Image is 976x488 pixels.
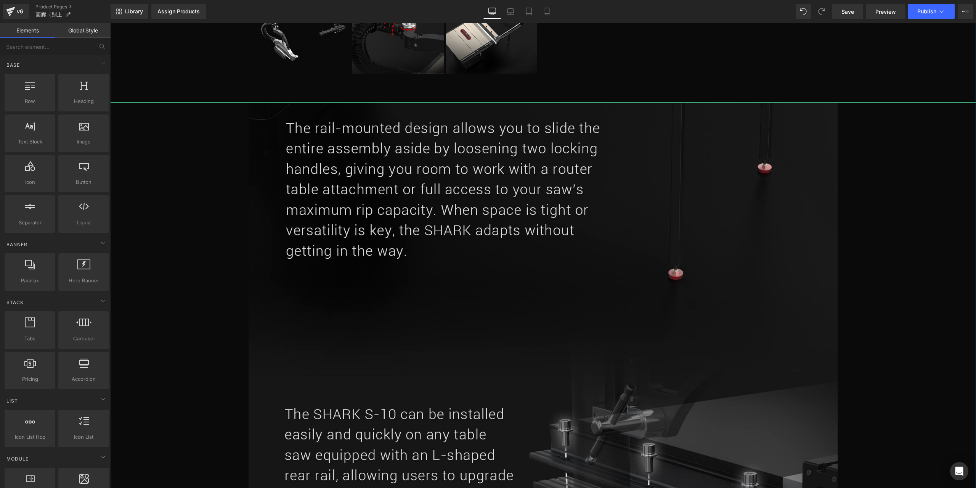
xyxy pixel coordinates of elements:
[866,4,905,19] a: Preview
[61,277,107,285] span: Hero Banner
[7,277,53,285] span: Parallax
[3,4,29,19] a: v6
[908,4,955,19] button: Publish
[6,299,24,306] span: Stack
[61,375,107,383] span: Accordion
[61,335,107,343] span: Carousel
[875,8,896,16] span: Preview
[61,178,107,186] span: Button
[538,4,556,19] a: Mobile
[796,4,811,19] button: Undo
[501,4,520,19] a: Laptop
[61,219,107,227] span: Liquid
[7,219,53,227] span: Separator
[6,455,29,462] span: Module
[7,375,53,383] span: Pricing
[35,11,62,18] span: 画廊（别上
[111,4,148,19] a: New Library
[55,23,111,38] a: Global Style
[125,8,143,15] span: Library
[950,462,968,480] div: Open Intercom Messenger
[7,138,53,146] span: Text Block
[7,433,53,441] span: Icon List Hoz
[917,8,936,14] span: Publish
[61,433,107,441] span: Icon List
[520,4,538,19] a: Tablet
[157,8,200,14] div: Assign Products
[7,335,53,343] span: Tabs
[483,4,501,19] a: Desktop
[61,97,107,105] span: Heading
[841,8,854,16] span: Save
[814,4,829,19] button: Redo
[6,397,19,404] span: List
[6,61,21,69] span: Base
[61,138,107,146] span: Image
[35,4,111,10] a: Product Pages
[15,6,25,16] div: v6
[7,178,53,186] span: Icon
[6,241,28,248] span: Banner
[7,97,53,105] span: Row
[958,4,973,19] button: More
